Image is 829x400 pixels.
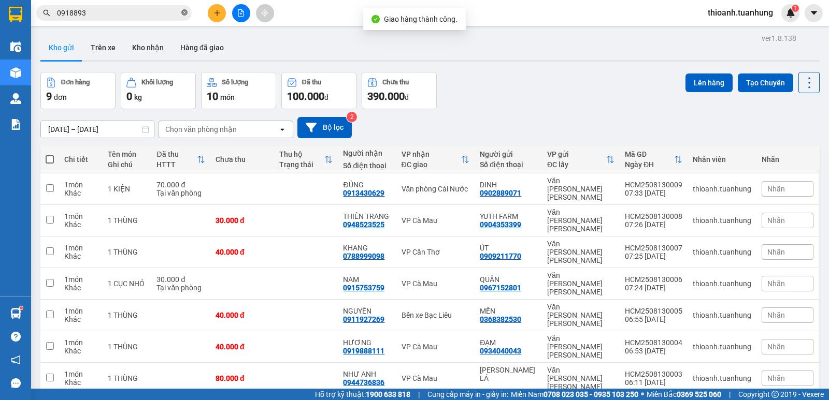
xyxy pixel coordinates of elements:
[279,150,324,158] div: Thu hộ
[625,189,682,197] div: 07:33 [DATE]
[693,185,751,193] div: thioanh.tuanhung
[480,252,521,260] div: 0909211770
[547,334,614,359] div: Văn [PERSON_NAME] [PERSON_NAME]
[625,315,682,323] div: 06:55 [DATE]
[343,181,391,189] div: ĐÚNG
[10,41,21,52] img: warehouse-icon
[232,4,250,22] button: file-add
[108,279,147,288] div: 1 CỤC NHỎ
[547,303,614,328] div: Văn [PERSON_NAME] [PERSON_NAME]
[480,315,521,323] div: 0368382530
[480,220,521,229] div: 0904353399
[371,15,380,23] span: check-circle
[693,216,751,225] div: thioanh.tuanhung
[693,155,751,164] div: Nhân viên
[64,307,97,315] div: 1 món
[625,244,682,252] div: HCM2508130007
[343,244,391,252] div: KHANG
[10,119,21,130] img: solution-icon
[625,150,674,158] div: Mã GD
[729,389,731,400] span: |
[156,150,197,158] div: Đã thu
[108,311,147,319] div: 1 THÙNG
[64,275,97,284] div: 1 món
[54,93,67,101] span: đơn
[343,252,384,260] div: 0788999098
[480,307,537,315] div: MẾN
[201,72,276,109] button: Số lượng10món
[786,8,795,18] img: icon-new-feature
[762,155,813,164] div: Nhãn
[625,220,682,229] div: 07:26 [DATE]
[11,378,21,388] span: message
[64,347,97,355] div: Khác
[480,150,537,158] div: Người gửi
[64,212,97,220] div: 1 món
[11,355,21,365] span: notification
[542,146,620,173] th: Toggle SortBy
[156,189,205,197] div: Tại văn phòng
[57,7,179,19] input: Tìm tên, số ĐT hoặc mã đơn
[64,155,97,164] div: Chi tiết
[343,370,391,378] div: NHƯ ANH
[64,338,97,347] div: 1 món
[343,149,391,157] div: Người nhận
[20,306,23,309] sup: 1
[625,252,682,260] div: 07:25 [DATE]
[693,279,751,288] div: thioanh.tuanhung
[343,378,384,387] div: 0944736836
[10,93,21,104] img: warehouse-icon
[693,374,751,382] div: thioanh.tuanhung
[738,73,793,92] button: Tạo Chuyến
[767,248,785,256] span: Nhãn
[685,73,733,92] button: Lên hàng
[402,216,470,225] div: VP Cà Mau
[216,216,269,225] div: 30.000 đ
[278,125,287,134] svg: open
[677,390,721,398] strong: 0369 525 060
[279,160,324,169] div: Trạng thái
[480,189,521,197] div: 0902889071
[367,90,405,102] span: 390.000
[396,146,475,173] th: Toggle SortBy
[216,155,269,164] div: Chưa thu
[108,343,147,351] div: 1 THÙNG
[108,374,147,382] div: 1 THÙNG
[41,121,154,138] input: Select a date range.
[480,366,537,382] div: HIẾU LÁ
[222,79,248,86] div: Số lượng
[382,79,409,86] div: Chưa thu
[156,160,197,169] div: HTTT
[343,161,391,170] div: Số điện thoại
[343,307,391,315] div: NGUYÊN
[480,160,537,169] div: Số điện thoại
[108,150,147,158] div: Tên món
[121,72,196,109] button: Khối lượng0kg
[699,6,781,19] span: thioanh.tuanhung
[124,35,172,60] button: Kho nhận
[208,4,226,22] button: plus
[693,343,751,351] div: thioanh.tuanhung
[108,185,147,193] div: 1 KIỆN
[762,33,796,44] div: ver 1.8.138
[767,374,785,382] span: Nhãn
[402,311,470,319] div: Bến xe Bạc Liêu
[10,308,21,319] img: warehouse-icon
[216,374,269,382] div: 80.000 đ
[402,185,470,193] div: Văn phòng Cái Nước
[693,311,751,319] div: thioanh.tuanhung
[108,216,147,225] div: 1 THÙNG
[384,15,458,23] span: Giao hàng thành công.
[343,220,384,229] div: 0948523525
[625,370,682,378] div: HCM2508130003
[10,67,21,78] img: warehouse-icon
[767,279,785,288] span: Nhãn
[480,181,537,189] div: DINH
[402,248,470,256] div: VP Cần Thơ
[620,146,688,173] th: Toggle SortBy
[156,284,205,292] div: Tại văn phòng
[402,343,470,351] div: VP Cà Mau
[547,208,614,233] div: Văn [PERSON_NAME] [PERSON_NAME]
[625,338,682,347] div: HCM2508130004
[281,72,356,109] button: Đã thu100.000đ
